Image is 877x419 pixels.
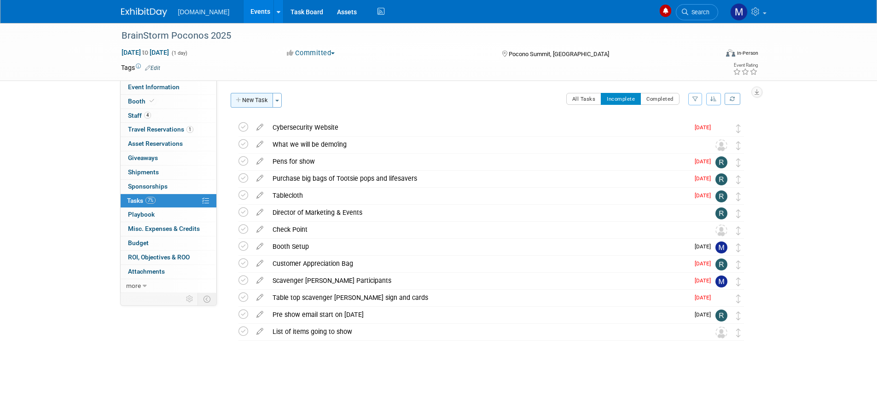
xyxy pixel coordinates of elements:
[736,124,741,133] i: Move task
[252,157,268,166] a: edit
[268,290,689,305] div: Table top scavenger [PERSON_NAME] sign and cards
[695,243,715,250] span: [DATE]
[121,151,216,165] a: Giveaways
[252,225,268,234] a: edit
[695,175,715,182] span: [DATE]
[128,83,180,91] span: Event Information
[126,282,141,289] span: more
[688,9,709,16] span: Search
[736,175,741,184] i: Move task
[121,95,216,109] a: Booth
[128,98,156,105] span: Booth
[252,259,268,268] a: edit
[121,222,216,236] a: Misc. Expenses & Credits
[128,183,168,190] span: Sponsorships
[128,154,158,161] span: Giveaways
[252,140,268,149] a: edit
[144,112,151,119] span: 4
[676,4,718,20] a: Search
[150,98,154,103] i: Booth reservation complete
[118,28,704,44] div: BrainStorm Poconos 2025
[178,8,230,16] span: [DOMAIN_NAME]
[268,222,697,237] div: Check Point
[252,293,268,302] a: edit
[268,137,697,152] div: What we will be demo'ing
[737,50,758,57] div: In-Person
[664,48,759,62] div: Event Format
[145,197,156,204] span: 7%
[715,224,727,236] img: Unassigned
[268,154,689,169] div: Pens for show
[695,277,715,284] span: [DATE]
[268,120,689,135] div: Cybersecurity Website
[182,293,198,305] td: Personalize Event Tab Strip
[121,137,216,151] a: Asset Reservations
[128,168,159,176] span: Shipments
[121,279,216,293] a: more
[121,194,216,208] a: Tasks7%
[268,239,689,254] div: Booth Setup
[252,276,268,285] a: edit
[725,93,740,105] a: Refresh
[715,258,727,270] img: Rachelle Menzella
[268,307,689,322] div: Pre show email start on [DATE]
[715,156,727,168] img: Rachelle Menzella
[268,256,689,271] div: Customer Appreciation Bag
[121,166,216,179] a: Shipments
[128,211,155,218] span: Playbook
[121,109,216,123] a: Staff4
[121,48,169,57] span: [DATE] [DATE]
[128,268,165,275] span: Attachments
[695,311,715,318] span: [DATE]
[715,207,727,219] img: Rachelle Menzella
[695,260,715,267] span: [DATE]
[715,122,727,134] img: Vasili Karalewich
[284,48,338,58] button: Committed
[121,80,216,94] a: Event Information
[268,188,689,203] div: Tablecloth
[128,225,200,232] span: Misc. Expenses & Credits
[141,49,150,56] span: to
[145,65,160,71] a: Edit
[231,93,273,108] button: New Task
[252,310,268,319] a: edit
[726,49,735,57] img: Format-Inperson.png
[252,327,268,336] a: edit
[695,192,715,199] span: [DATE]
[186,126,193,133] span: 1
[121,63,160,72] td: Tags
[736,158,741,167] i: Move task
[121,123,216,137] a: Travel Reservations1
[128,239,149,247] span: Budget
[736,192,741,201] i: Move task
[268,324,697,339] div: List of items going to show
[715,293,727,304] img: Vasili Karalewich
[601,93,641,105] button: Incomplete
[121,265,216,279] a: Attachments
[640,93,680,105] button: Completed
[736,328,741,337] i: Move task
[715,241,727,253] img: Mark Menzella
[128,253,190,261] span: ROI, Objectives & ROO
[197,293,216,305] td: Toggle Event Tabs
[268,171,689,186] div: Purchase big bags of Tootsie pops and lifesavers
[121,251,216,264] a: ROI, Objectives & ROO
[715,190,727,202] img: Rachelle Menzella
[736,141,741,150] i: Move task
[715,327,727,339] img: Unassigned
[695,158,715,165] span: [DATE]
[121,236,216,250] a: Budget
[736,226,741,235] i: Move task
[566,93,602,105] button: All Tasks
[121,180,216,194] a: Sponsorships
[128,140,183,147] span: Asset Reservations
[695,124,715,131] span: [DATE]
[128,126,193,133] span: Travel Reservations
[695,294,715,301] span: [DATE]
[715,173,727,185] img: Rachelle Menzella
[252,174,268,183] a: edit
[252,242,268,251] a: edit
[171,50,187,56] span: (1 day)
[736,277,741,286] i: Move task
[715,139,727,151] img: Unassigned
